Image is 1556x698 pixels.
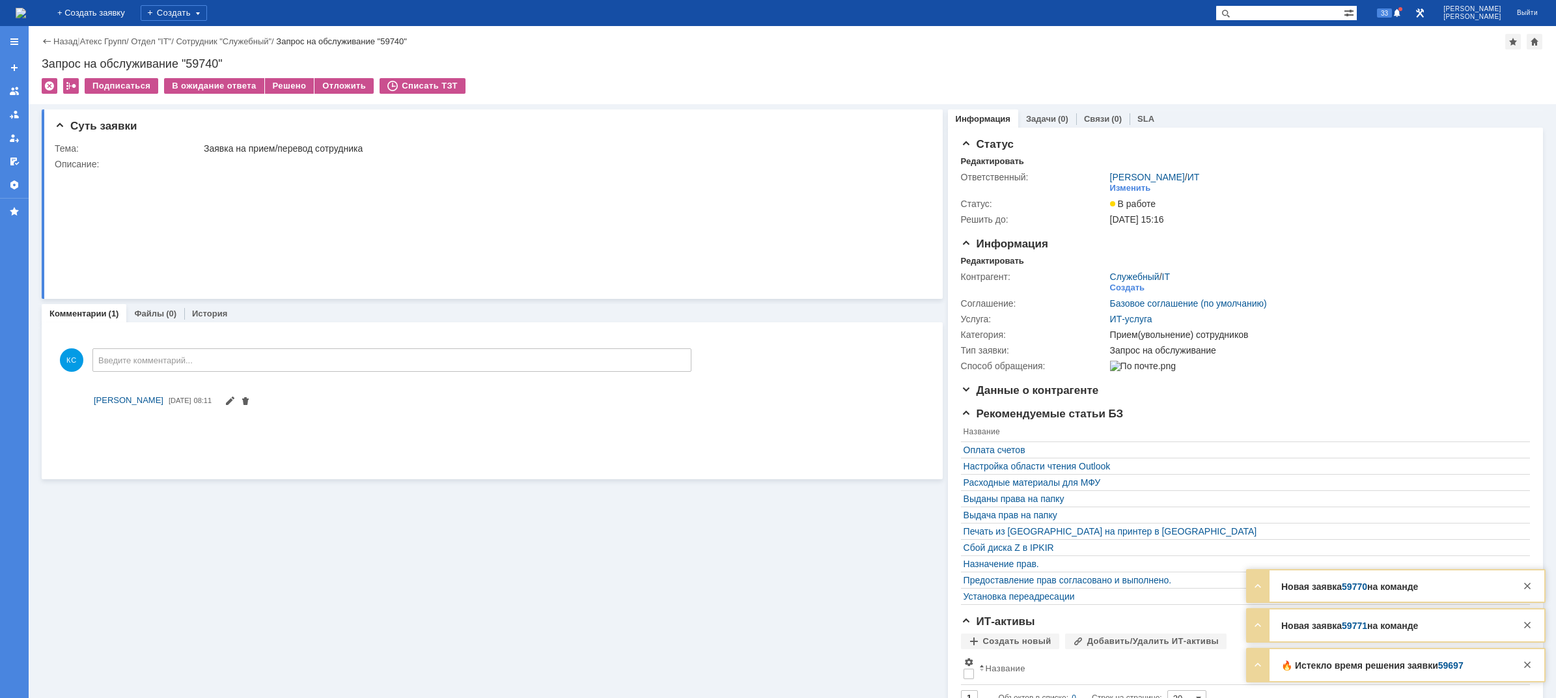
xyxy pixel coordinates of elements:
strong: Новая заявка на команде [1281,621,1418,631]
div: (1) [109,309,119,318]
div: Тип заявки: [961,345,1107,356]
a: Выданы права на папку [964,494,1521,504]
a: Заявки в моей ответственности [4,104,25,125]
div: | [77,36,79,46]
div: Ответственный: [961,172,1107,182]
div: Статус: [961,199,1107,209]
a: Оплата счетов [964,445,1521,455]
span: Рекомендуемые статьи БЗ [961,408,1124,420]
a: Заявки на командах [4,81,25,102]
div: Заявка на прием/перевод сотрудника [204,143,921,154]
a: Комментарии [49,309,107,318]
div: / [176,36,276,46]
a: История [192,309,227,318]
a: Сбой диска Z в IPKIR [964,542,1521,553]
a: Предоставление прав согласовано и выполнено. [964,575,1521,585]
div: Сделать домашней страницей [1527,34,1542,49]
span: [PERSON_NAME] [1443,5,1501,13]
a: Назначение прав. [964,559,1521,569]
a: Связи [1084,114,1109,124]
a: Задачи [1026,114,1056,124]
span: Редактировать [225,397,235,408]
span: [DATE] 15:16 [1110,214,1164,225]
div: Запрос на обслуживание "59740" [276,36,407,46]
a: Отдел "IT" [131,36,171,46]
a: Установка переадресации [964,591,1521,602]
a: ИТ-услуга [1110,314,1152,324]
div: Запрос на обслуживание "59740" [42,57,1543,70]
div: / [1110,272,1170,282]
div: Категория: [961,329,1107,340]
div: / [80,36,132,46]
a: [PERSON_NAME] [94,394,163,407]
div: Соглашение: [961,298,1107,309]
img: По почте.png [1110,361,1176,371]
a: [PERSON_NAME] [1110,172,1185,182]
div: Удалить [42,78,57,94]
div: Редактировать [961,256,1024,266]
a: 59770 [1342,581,1367,592]
div: Услуга: [961,314,1107,324]
a: Выдача прав на папку [964,510,1521,520]
a: Перейти в интерфейс администратора [1412,5,1428,21]
div: Контрагент: [961,272,1107,282]
th: Название [977,654,1523,685]
div: Изменить [1110,183,1151,193]
div: Настройка области чтения Outlook [964,461,1521,471]
a: IT [1162,272,1170,282]
div: / [1110,172,1200,182]
div: Закрыть [1520,617,1535,633]
div: (0) [166,309,176,318]
div: Тема: [55,143,201,154]
img: logo [16,8,26,18]
a: Настройки [4,174,25,195]
div: Описание: [55,159,923,169]
a: SLA [1137,114,1154,124]
span: В работе [1110,199,1156,209]
span: Статус [961,138,1014,150]
div: Закрыть [1520,578,1535,594]
div: Развернуть [1250,578,1266,594]
span: Данные о контрагенте [961,384,1099,397]
div: Способ обращения: [961,361,1107,371]
span: ИТ-активы [961,615,1035,628]
div: (0) [1111,114,1122,124]
strong: Новая заявка на команде [1281,581,1418,592]
span: [PERSON_NAME] [94,395,163,405]
span: [DATE] [169,397,191,404]
div: Редактировать [961,156,1024,167]
div: / [131,36,176,46]
a: Расходные материалы для МФУ [964,477,1521,488]
span: КС [60,348,83,372]
a: 59771 [1342,621,1367,631]
span: Информация [961,238,1048,250]
a: Файлы [134,309,164,318]
span: 33 [1377,8,1392,18]
a: Создать заявку [4,57,25,78]
div: Закрыть [1520,657,1535,673]
a: Перейти на домашнюю страницу [16,8,26,18]
div: Решить до: [961,214,1107,225]
th: Название [961,425,1523,442]
a: Сотрудник "Служебный" [176,36,271,46]
div: Прием(увольнение) сотрудников [1110,329,1522,340]
a: Служебный [1110,272,1160,282]
div: Название [986,663,1025,673]
span: [PERSON_NAME] [1443,13,1501,21]
a: Базовое соглашение (по умолчанию) [1110,298,1267,309]
strong: 🔥 Истекло время решения заявки [1281,660,1464,671]
a: Печать из [GEOGRAPHIC_DATA] на принтер в [GEOGRAPHIC_DATA] [964,526,1521,537]
a: Мои заявки [4,128,25,148]
a: Мои согласования [4,151,25,172]
a: Атекс Групп [80,36,126,46]
span: Суть заявки [55,120,137,132]
a: Назад [53,36,77,46]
